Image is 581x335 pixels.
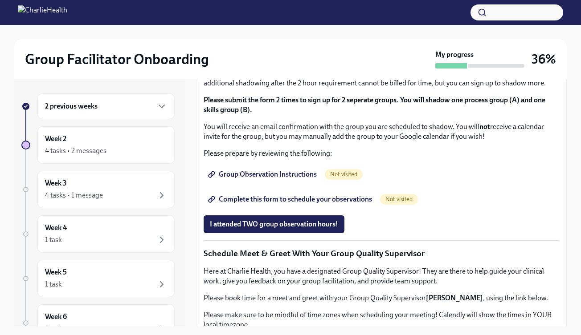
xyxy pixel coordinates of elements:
button: I attended TWO group observation hours! [204,215,344,233]
a: Group Observation Instructions [204,165,323,183]
p: Schedule Meet & Greet With Your Group Quality Supervisor [204,248,559,259]
span: Not visited [325,171,363,178]
a: Week 41 task [21,215,175,253]
span: Group Observation Instructions [210,170,317,179]
h6: 2 previous weeks [45,101,98,111]
h6: Week 5 [45,267,67,277]
a: Complete this form to schedule your observations [204,190,378,208]
strong: not [479,122,490,131]
h6: Week 3 [45,178,67,188]
p: Please make sure to be mindful of time zones when scheduling your meeting! Calendly will show the... [204,310,559,330]
strong: Please submit the form 2 times to sign up for 2 seperate groups. You will shadow one process grou... [204,96,545,114]
h6: Week 2 [45,134,66,144]
h6: Week 6 [45,312,67,322]
span: I attended TWO group observation hours! [210,220,338,229]
div: 1 task [45,279,62,289]
img: CharlieHealth [18,5,67,20]
p: You will receive an email confirmation with the group you are scheduled to shadow. You will recei... [204,122,559,141]
p: Please prepare by reviewing the following: [204,149,559,158]
a: Week 51 task [21,260,175,297]
span: Complete this form to schedule your observations [210,195,372,204]
span: Not visited [380,196,418,202]
h3: 36% [532,51,556,67]
div: 2 previous weeks [37,93,175,119]
h2: Group Facilitator Onboarding [25,50,209,68]
strong: [PERSON_NAME] [426,294,483,302]
div: 4 tasks • 1 message [45,190,103,200]
div: 1 task [45,324,62,334]
strong: My progress [435,50,474,60]
p: Here at Charlie Health, you have a designated Group Quality Supervisor! They are there to help gu... [204,266,559,286]
h6: Week 4 [45,223,67,233]
div: 1 task [45,235,62,245]
div: 4 tasks • 2 messages [45,146,106,156]
p: Please book time for a meet and greet with your Group Quality Supervisor , using the link below. [204,293,559,303]
a: Week 34 tasks • 1 message [21,171,175,208]
a: Week 24 tasks • 2 messages [21,126,175,164]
